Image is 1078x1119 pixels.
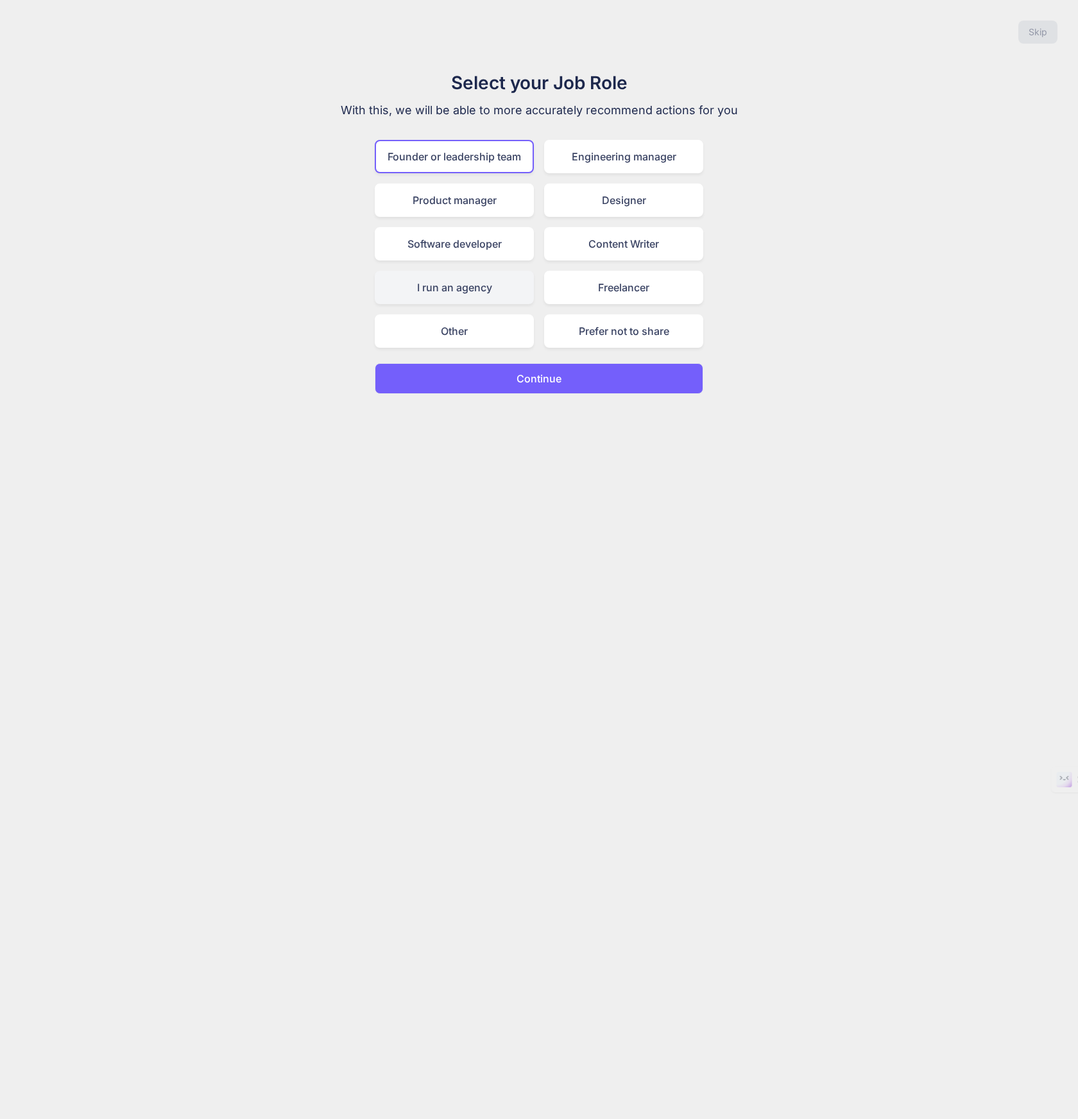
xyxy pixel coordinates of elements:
[323,101,755,119] p: With this, we will be able to more accurately recommend actions for you
[544,140,703,173] div: Engineering manager
[544,271,703,304] div: Freelancer
[517,371,561,386] p: Continue
[375,227,534,261] div: Software developer
[375,184,534,217] div: Product manager
[375,363,703,394] button: Continue
[375,271,534,304] div: I run an agency
[544,184,703,217] div: Designer
[375,314,534,348] div: Other
[544,314,703,348] div: Prefer not to share
[1018,21,1057,44] button: Skip
[323,69,755,96] h1: Select your Job Role
[375,140,534,173] div: Founder or leadership team
[544,227,703,261] div: Content Writer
